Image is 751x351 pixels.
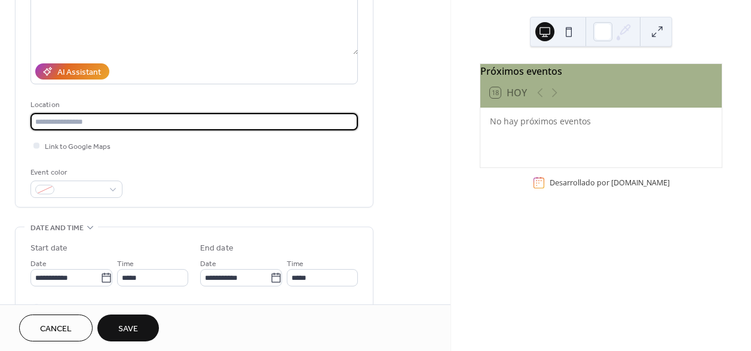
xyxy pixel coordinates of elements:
[611,178,670,188] a: [DOMAIN_NAME]
[30,222,84,234] span: Date and time
[45,141,111,153] span: Link to Google Maps
[200,258,216,270] span: Date
[200,242,234,255] div: End date
[30,258,47,270] span: Date
[30,242,68,255] div: Start date
[480,64,722,78] div: Próximos eventos
[40,323,72,335] span: Cancel
[35,63,109,80] button: AI Assistant
[45,302,66,315] span: All day
[30,99,355,111] div: Location
[57,66,101,79] div: AI Assistant
[118,323,138,335] span: Save
[117,258,134,270] span: Time
[550,178,670,188] div: Desarrollado por
[490,115,712,127] div: No hay próximos eventos
[30,166,120,179] div: Event color
[19,315,93,341] button: Cancel
[97,315,159,341] button: Save
[287,258,304,270] span: Time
